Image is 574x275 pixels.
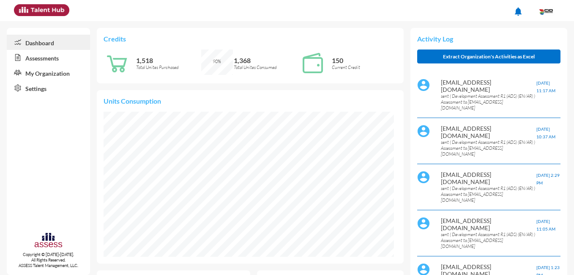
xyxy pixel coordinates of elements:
p: sent ( Development Assessment R1 (ADS) (EN/AR) ) Assessment to [EMAIL_ADDRESS][DOMAIN_NAME] [441,139,536,157]
img: default%20profile%20image.svg [417,171,430,184]
p: sent ( Development Assessment R1 (ADS) (EN/AR) ) Assessment to [EMAIL_ADDRESS][DOMAIN_NAME] [441,231,536,249]
p: [EMAIL_ADDRESS][DOMAIN_NAME] [441,79,536,93]
p: [EMAIL_ADDRESS][DOMAIN_NAME] [441,217,536,231]
img: assesscompany-logo.png [34,232,63,250]
span: [DATE] 11:05 AM [536,219,555,231]
p: Units Consumption [104,97,397,105]
p: Total Unites Consumed [234,64,299,70]
p: Total Unites Purchased [136,64,201,70]
a: My Organization [7,65,90,80]
p: Credits [104,35,397,43]
button: Extract Organization's Activities as Excel [417,49,560,63]
a: Settings [7,80,90,96]
img: default%20profile%20image.svg [417,79,430,91]
p: 1,518 [136,56,201,64]
span: [DATE] 2:29 PM [536,173,560,185]
mat-icon: notifications [513,6,523,16]
span: [DATE] 10:37 AM [536,126,555,139]
p: [EMAIL_ADDRESS][DOMAIN_NAME] [441,125,536,139]
p: Current Credit [332,64,397,70]
p: Activity Log [417,35,560,43]
img: default%20profile%20image.svg [417,217,430,230]
span: 90% [213,58,221,64]
p: Copyright © [DATE]-[DATE]. All Rights Reserved. ASSESS Talent Management, LLC. [7,252,90,268]
a: Assessments [7,50,90,65]
p: 150 [332,56,397,64]
p: 1,368 [234,56,299,64]
p: sent ( Development Assessment R1 (ADS) (EN/AR) ) Assessment to [EMAIL_ADDRESS][DOMAIN_NAME] [441,185,536,203]
img: default%20profile%20image.svg [417,125,430,137]
span: [DATE] 11:17 AM [536,80,555,93]
a: Dashboard [7,35,90,50]
p: [EMAIL_ADDRESS][DOMAIN_NAME] [441,171,536,185]
p: sent ( Development Assessment R1 (ADS) (EN/AR) ) Assessment to [EMAIL_ADDRESS][DOMAIN_NAME] [441,93,536,111]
